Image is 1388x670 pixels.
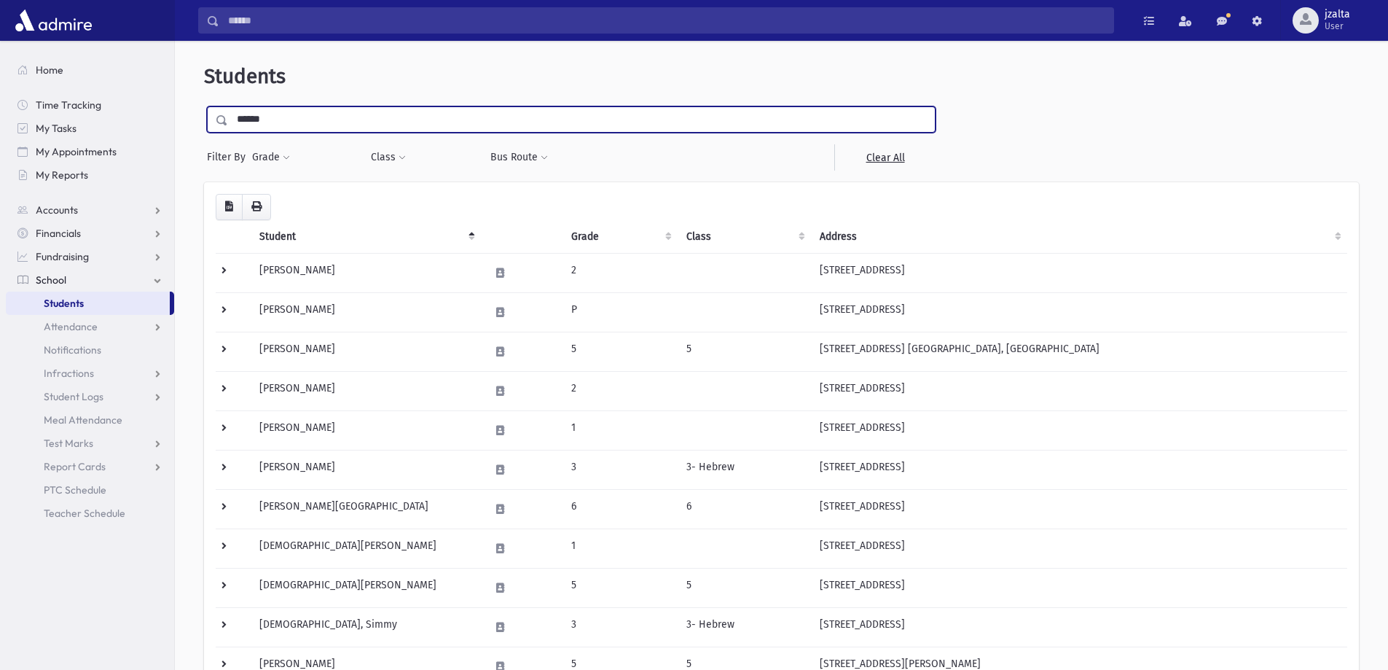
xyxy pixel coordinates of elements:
[811,371,1347,410] td: [STREET_ADDRESS]
[1325,20,1350,32] span: User
[204,64,286,88] span: Students
[562,607,678,647] td: 3
[251,607,481,647] td: [DEMOGRAPHIC_DATA], Simmy
[811,489,1347,529] td: [STREET_ADDRESS]
[6,362,174,385] a: Infractions
[6,432,174,455] a: Test Marks
[251,292,481,332] td: [PERSON_NAME]
[6,478,174,502] a: PTC Schedule
[562,332,678,371] td: 5
[44,367,94,380] span: Infractions
[251,253,481,292] td: [PERSON_NAME]
[6,315,174,338] a: Attendance
[678,332,811,371] td: 5
[6,222,174,245] a: Financials
[44,297,84,310] span: Students
[219,7,1113,34] input: Search
[36,168,88,182] span: My Reports
[811,292,1347,332] td: [STREET_ADDRESS]
[562,220,678,254] th: Grade: activate to sort column ascending
[562,489,678,529] td: 6
[678,450,811,489] td: 3- Hebrew
[490,144,549,171] button: Bus Route
[562,529,678,568] td: 1
[44,437,93,450] span: Test Marks
[251,410,481,450] td: [PERSON_NAME]
[44,460,106,473] span: Report Cards
[811,410,1347,450] td: [STREET_ADDRESS]
[811,568,1347,607] td: [STREET_ADDRESS]
[36,203,78,217] span: Accounts
[36,122,77,135] span: My Tasks
[251,144,291,171] button: Grade
[6,93,174,117] a: Time Tracking
[811,607,1347,647] td: [STREET_ADDRESS]
[6,292,170,315] a: Students
[562,410,678,450] td: 1
[811,253,1347,292] td: [STREET_ADDRESS]
[6,58,174,82] a: Home
[251,529,481,568] td: [DEMOGRAPHIC_DATA][PERSON_NAME]
[242,194,271,220] button: Print
[678,489,811,529] td: 6
[6,338,174,362] a: Notifications
[207,149,251,165] span: Filter By
[811,220,1347,254] th: Address: activate to sort column ascending
[562,371,678,410] td: 2
[6,455,174,478] a: Report Cards
[562,253,678,292] td: 2
[251,450,481,489] td: [PERSON_NAME]
[6,140,174,163] a: My Appointments
[811,450,1347,489] td: [STREET_ADDRESS]
[44,413,122,426] span: Meal Attendance
[6,198,174,222] a: Accounts
[6,245,174,268] a: Fundraising
[678,607,811,647] td: 3- Hebrew
[251,220,481,254] th: Student: activate to sort column descending
[678,568,811,607] td: 5
[251,568,481,607] td: [DEMOGRAPHIC_DATA][PERSON_NAME]
[44,320,98,333] span: Attendance
[6,385,174,408] a: Student Logs
[44,507,125,520] span: Teacher Schedule
[678,220,811,254] th: Class: activate to sort column ascending
[834,144,936,171] a: Clear All
[1325,9,1350,20] span: jzalta
[36,98,101,112] span: Time Tracking
[36,250,89,263] span: Fundraising
[44,483,106,496] span: PTC Schedule
[36,273,66,287] span: School
[216,194,243,220] button: CSV
[6,502,174,525] a: Teacher Schedule
[562,292,678,332] td: P
[370,144,407,171] button: Class
[6,268,174,292] a: School
[6,163,174,187] a: My Reports
[36,227,81,240] span: Financials
[811,529,1347,568] td: [STREET_ADDRESS]
[12,6,95,35] img: AdmirePro
[251,332,481,371] td: [PERSON_NAME]
[251,489,481,529] td: [PERSON_NAME][GEOGRAPHIC_DATA]
[811,332,1347,371] td: [STREET_ADDRESS] [GEOGRAPHIC_DATA], [GEOGRAPHIC_DATA]
[44,343,101,357] span: Notifications
[6,117,174,140] a: My Tasks
[562,568,678,607] td: 5
[6,408,174,432] a: Meal Attendance
[36,145,117,158] span: My Appointments
[251,371,481,410] td: [PERSON_NAME]
[44,390,103,403] span: Student Logs
[562,450,678,489] td: 3
[36,63,63,77] span: Home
